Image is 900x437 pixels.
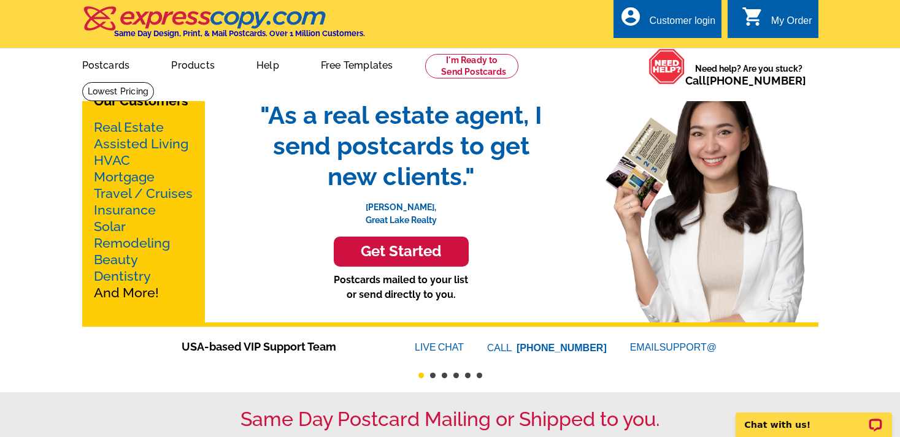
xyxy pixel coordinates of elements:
a: Remodeling [94,235,170,251]
span: USA-based VIP Support Team [182,338,378,355]
span: "As a real estate agent, I send postcards to get new clients." [248,100,555,192]
span: Call [685,74,806,87]
a: Dentistry [94,268,151,284]
a: Travel / Cruises [94,186,193,201]
a: Real Estate [94,120,164,135]
button: 5 of 6 [465,373,471,378]
h4: Same Day Design, Print, & Mail Postcards. Over 1 Million Customers. [114,29,365,38]
p: [PERSON_NAME], Great Lake Realty [248,192,555,227]
a: LIVECHAT [415,342,464,352]
button: 6 of 6 [477,373,482,378]
a: Postcards [63,50,150,78]
iframe: LiveChat chat widget [728,398,900,437]
i: shopping_cart [742,6,764,28]
span: Need help? Are you stuck? [685,63,812,87]
h1: Same Day Postcard Mailing or Shipped to you. [82,408,818,431]
i: account_circle [620,6,642,28]
a: Free Templates [301,50,413,78]
a: account_circle Customer login [620,13,715,29]
a: Solar [94,219,126,234]
p: Postcards mailed to your list or send directly to you. [248,273,555,302]
a: Get Started [248,237,555,267]
a: Same Day Design, Print, & Mail Postcards. Over 1 Million Customers. [82,15,365,38]
font: LIVE [415,340,438,355]
p: And More! [94,119,193,301]
a: shopping_cart My Order [742,13,812,29]
button: 2 of 6 [430,373,436,378]
button: 3 of 6 [442,373,447,378]
a: [PHONE_NUMBER] [517,343,607,353]
a: Help [237,50,299,78]
a: Beauty [94,252,138,267]
button: 1 of 6 [418,373,424,378]
a: Insurance [94,202,156,218]
a: Mortgage [94,169,155,184]
div: Customer login [649,15,715,32]
button: 4 of 6 [453,373,459,378]
a: HVAC [94,153,130,168]
div: My Order [771,15,812,32]
font: SUPPORT@ [660,340,718,355]
h3: Get Started [349,243,453,260]
a: Assisted Living [94,136,188,151]
a: [PHONE_NUMBER] [706,74,806,87]
font: CALL [487,341,513,355]
a: EMAILSUPPORT@ [630,342,718,352]
img: help [648,48,685,85]
a: Products [152,50,234,78]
